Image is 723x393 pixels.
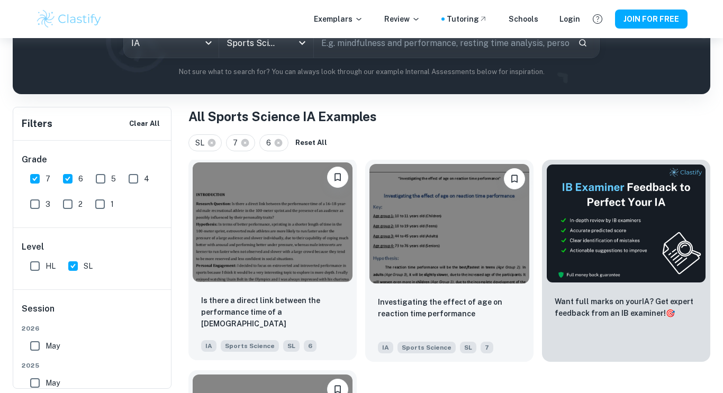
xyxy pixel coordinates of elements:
[46,340,60,352] span: May
[378,342,393,353] span: IA
[46,173,50,185] span: 7
[365,160,534,362] a: Please log in to bookmark exemplarsInvestigating the effect of age on reaction time performanceIA...
[221,340,279,352] span: Sports Science
[555,296,698,319] p: Want full marks on your IA ? Get expert feedback from an IB examiner!
[384,13,420,25] p: Review
[188,134,222,151] div: SL
[22,324,164,333] span: 2026
[201,340,216,352] span: IA
[314,28,570,58] input: E.g. mindfulness and performance, resting time analysis, personality and sport...
[574,34,592,52] button: Search
[327,167,348,188] button: Please log in to bookmark exemplars
[460,342,476,353] span: SL
[615,10,688,29] button: JOIN FOR FREE
[447,13,487,25] a: Tutoring
[111,198,114,210] span: 1
[193,162,353,282] img: Sports Science IA example thumbnail: Is there a direct link between the perf
[78,198,83,210] span: 2
[304,340,317,352] span: 6
[201,295,344,331] p: Is there a direct link between the performance time of a 16–18-year- old male recreational athlet...
[226,134,255,151] div: 7
[283,340,300,352] span: SL
[126,116,162,132] button: Clear All
[559,13,580,25] a: Login
[509,13,538,25] a: Schools
[188,107,710,126] h1: All Sports Science IA Examples
[378,296,521,319] p: Investigating the effect of age on reaction time performance
[293,135,330,151] button: Reset All
[481,342,493,353] span: 7
[397,342,456,353] span: Sports Science
[666,309,675,317] span: 🎯
[22,241,164,253] h6: Level
[546,164,706,283] img: Thumbnail
[314,13,363,25] p: Exemplars
[22,116,52,131] h6: Filters
[22,303,164,324] h6: Session
[46,377,60,389] span: May
[144,173,149,185] span: 4
[504,168,525,189] button: Please log in to bookmark exemplars
[195,137,209,149] span: SL
[84,260,93,272] span: SL
[188,160,357,362] a: Please log in to bookmark exemplars Is there a direct link between the performance time of a 16–1...
[46,260,56,272] span: HL
[369,164,529,284] img: Sports Science IA example thumbnail: Investigating the effect of age on react
[233,137,242,149] span: 7
[35,8,103,30] img: Clastify logo
[124,28,219,58] div: IA
[266,137,276,149] span: 6
[78,173,83,185] span: 6
[589,10,607,28] button: Help and Feedback
[46,198,50,210] span: 3
[21,67,702,77] p: Not sure what to search for? You can always look through our example Internal Assessments below f...
[22,361,164,370] span: 2025
[295,35,310,50] button: Open
[111,173,116,185] span: 5
[22,153,164,166] h6: Grade
[542,160,710,362] a: ThumbnailWant full marks on yourIA? Get expert feedback from an IB examiner!
[259,134,288,151] div: 6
